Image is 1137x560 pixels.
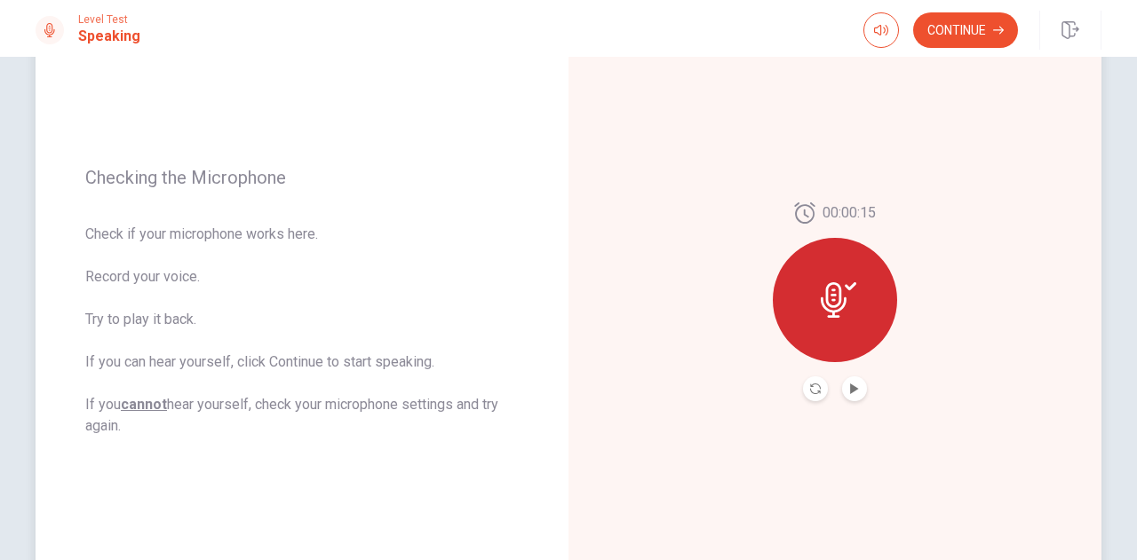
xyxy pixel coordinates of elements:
[803,376,828,401] button: Record Again
[121,396,167,413] u: cannot
[78,26,140,47] h1: Speaking
[823,202,876,224] span: 00:00:15
[78,13,140,26] span: Level Test
[85,224,519,437] span: Check if your microphone works here. Record your voice. Try to play it back. If you can hear your...
[842,376,867,401] button: Play Audio
[85,167,519,188] span: Checking the Microphone
[913,12,1018,48] button: Continue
